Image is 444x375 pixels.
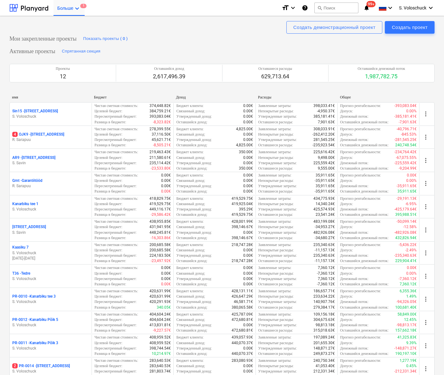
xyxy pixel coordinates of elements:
button: Поиск [314,3,358,13]
span: more_vert [422,110,430,118]
p: Заявленные затраты : [258,126,291,132]
p: 0.00€ [243,248,253,253]
p: Чистая сметная стоимость : [94,196,138,201]
p: Связанный доход : [176,178,205,183]
p: T36 - Tedre [12,271,30,276]
p: Бюджет клиента : [176,173,204,178]
p: 393,083.04€ [149,114,171,119]
p: Чистая сметная стоимость : [94,126,138,132]
p: Прогноз рентабельности : [340,196,381,201]
p: 0.00€ [407,173,417,178]
p: Целевой бюджет : [94,201,122,207]
p: -845.53% [401,132,417,137]
p: 0.00€ [243,253,253,258]
p: -40,796.71€ [396,126,417,132]
p: 419,925.04€ [232,201,253,207]
p: 308,033.91€ [313,126,335,132]
p: Разница в бюджете : [94,166,126,171]
p: 37,116.50€ [152,132,171,137]
p: 225,616.42€ [313,149,335,155]
p: Утвержденный доход : [176,253,212,258]
p: Оставшиеся расходы : [258,143,293,148]
p: Оставшийся денежный поток : [340,120,389,125]
p: 0.00€ [243,155,253,160]
p: Оставшиеся расходы : [258,120,293,125]
p: Прогноз рентабельности : [340,103,381,109]
span: more_vert [422,342,430,350]
p: -235,923.54€ [312,143,335,148]
p: 0.00€ [243,114,253,119]
p: Sin15 - [STREET_ADDRESS] [12,109,58,114]
p: -35,911.65€ [396,183,417,189]
span: search [317,5,322,10]
p: 224,183.50€ [149,253,171,258]
p: 0.00€ [243,120,253,125]
p: Непокрытые расходы : [258,248,294,253]
p: Оставшиеся расходы : [258,212,293,217]
i: keyboard_arrow_down [386,4,394,12]
p: 385,181.41€ [313,114,335,119]
span: more_vert [422,157,430,164]
p: R. Sarapuu [12,183,89,189]
p: Заявленные затраты : [258,149,291,155]
p: Чистая сметная стоимость : [94,242,138,248]
p: Оставшийся денежный поток : [340,189,389,194]
p: Непокрытые расходы : [258,109,294,114]
p: Целевой бюджет : [94,132,122,137]
p: Непокрытые расходы : [258,224,294,230]
p: -29,191.13€ [396,196,417,201]
p: Пересмотренный бюджет : [94,160,137,166]
p: Допуск : [340,248,353,253]
p: OJK9 - [STREET_ADDRESS] [12,132,64,137]
p: Денежный поток : [340,114,368,119]
p: Чистая сметная стоимость : [94,173,138,178]
p: -482,926.08€ [394,230,417,235]
p: -50,099.14€ [396,219,417,224]
i: keyboard_arrow_down [73,5,81,12]
p: Денежный поток : [340,207,368,212]
p: Оставшийся денежный поток : [340,143,389,148]
p: Kaasiku 7 [12,245,29,250]
p: -34,953.27€ [315,224,335,230]
div: Kaasiku 7S. Voloschuck[DATE]-[DATE] [12,245,89,261]
span: more_vert [422,365,430,372]
p: Бюджет клиента : [176,242,204,248]
p: Целевой бюджет : [94,248,122,253]
p: 482,926.08€ [313,230,335,235]
p: Разница в бюджете : [94,189,126,194]
p: -67,075.55% [396,155,417,160]
button: Создать демонстрационный проект [286,21,382,34]
p: 395,988.51€ [395,212,417,217]
p: Прогноз рентабельности : [340,173,381,178]
p: Целевой бюджет : [94,109,122,114]
p: -262,412.20€ [312,132,335,137]
span: more_vert [422,249,430,257]
p: 14,340.24€ [316,201,335,207]
p: [STREET_ADDRESS] [12,224,46,230]
p: Утвержденный доход : [176,114,212,119]
div: PR-0011 -Kanarbiku Põik 3S. Voloschuck [12,340,89,351]
p: Связанный доход : [176,109,205,114]
p: Утвержденные затраты : [258,137,297,143]
div: Спрятанная секция [62,48,101,55]
p: 431,941.95€ [149,224,171,230]
p: Целевой бюджет : [94,224,122,230]
p: -7,901.63€ [399,120,417,125]
p: 0.00€ [243,178,253,183]
p: 278,399.55€ [149,126,171,132]
p: Непокрытые расходы : [258,178,294,183]
p: Оставшийся доход : [176,166,207,171]
p: Утвержденный доход : [176,230,212,235]
p: 240,748.54€ [395,143,417,148]
p: 0.00€ [243,230,253,235]
p: 0.00€ [161,178,171,183]
p: [DATE] - [DATE] [12,256,89,261]
p: Утвержденные затраты : [258,230,297,235]
span: 2 [12,363,18,368]
p: Оставшийся денежный поток : [340,166,389,171]
p: Непокрытые расходы : [258,132,294,137]
span: more_vert [422,133,430,141]
i: notifications [363,4,370,12]
p: 419,529.75€ [149,201,171,207]
p: S. Voloschuck [12,250,89,256]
